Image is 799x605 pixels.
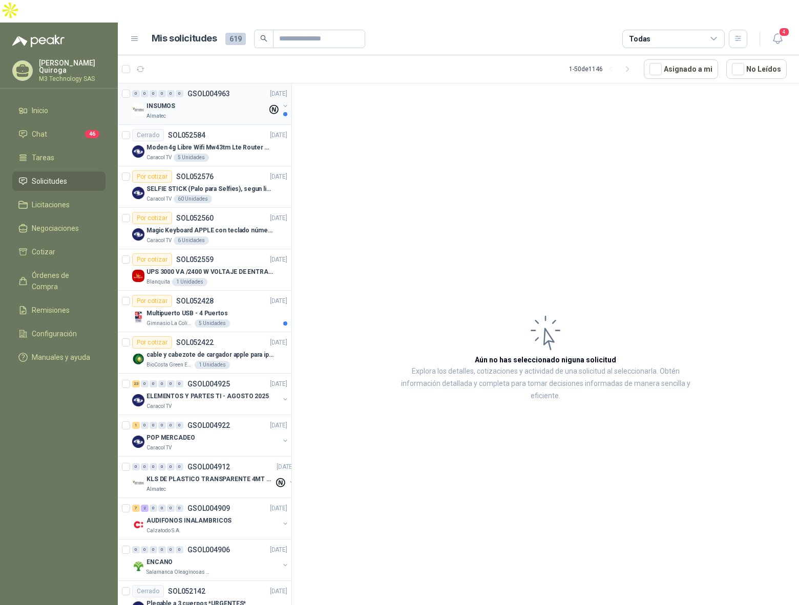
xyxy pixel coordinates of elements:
p: cable y cabezote de cargador apple para iphone [146,350,274,360]
div: 0 [132,90,140,97]
a: CerradoSOL052584[DATE] Company LogoModen 4g Libre Wifi Mw43tm Lte Router Móvil Internet 5ghzCarac... [118,125,291,166]
img: Company Logo [132,518,144,531]
span: Negociaciones [32,223,79,234]
a: 0 0 0 0 0 0 GSOL004906[DATE] Company LogoENCANOSalamanca Oleaginosas SAS [132,544,289,576]
p: GSOL004925 [187,380,230,387]
div: Cerrado [132,129,164,141]
p: [DATE] [270,255,287,265]
img: Company Logo [132,353,144,365]
p: [DATE] [270,296,287,306]
a: Por cotizarSOL052576[DATE] Company LogoSELFIE STICK (Palo para Selfies), segun link adjuntoCaraco... [118,166,291,208]
div: 0 [141,90,149,97]
h3: Aún no has seleccionado niguna solicitud [475,354,616,365]
span: 619 [225,33,246,45]
span: Chat [32,128,47,140]
p: Blanquita [146,278,170,286]
div: 1 - 50 de 1146 [569,61,636,77]
p: UPS 3000 VA /2400 W VOLTAJE DE ENTRADA / SALIDA 12V ON LINE [146,267,274,277]
div: 0 [150,505,157,512]
p: [DATE] [270,338,287,348]
img: Company Logo [132,477,144,489]
div: 0 [167,90,175,97]
div: Por cotizar [132,336,172,349]
span: Configuración [32,328,77,339]
div: 5 Unidades [195,319,230,328]
a: Chat46 [12,124,106,144]
div: Por cotizar [132,212,172,224]
p: [PERSON_NAME] Quiroga [39,59,106,74]
a: Manuales y ayuda [12,348,106,367]
p: [DATE] [270,587,287,596]
p: Caracol TV [146,195,172,203]
img: Company Logo [132,104,144,116]
span: Inicio [32,105,48,116]
span: Órdenes de Compra [32,270,96,292]
a: Tareas [12,148,106,167]
p: Magic Keyboard APPLE con teclado númerico en Español Plateado [146,226,274,235]
button: 4 [768,30,787,48]
div: 2 [141,505,149,512]
div: 0 [158,463,166,470]
p: [DATE] [270,504,287,513]
p: ELEMENTOS Y PARTES TI - AGOSTO 2025 [146,392,269,401]
p: SELFIE STICK (Palo para Selfies), segun link adjunto [146,184,274,194]
p: KLS DE PLASTICO TRANSPARENTE 4MT CAL 4 Y CINTA TRA [146,474,274,484]
p: [DATE] [270,89,287,99]
a: Por cotizarSOL052560[DATE] Company LogoMagic Keyboard APPLE con teclado númerico en Español Plate... [118,208,291,249]
p: SOL052559 [176,256,214,263]
div: Por cotizar [132,170,172,183]
span: Manuales y ayuda [32,352,90,363]
a: Inicio [12,101,106,120]
p: AUDIFONOS INALAMBRICOS [146,516,232,526]
p: [DATE] [270,172,287,182]
p: GSOL004912 [187,463,230,470]
div: 0 [141,422,149,429]
p: [DATE] [270,379,287,389]
div: 0 [158,422,166,429]
p: Almatec [146,112,166,120]
div: 1 [132,422,140,429]
div: 0 [167,463,175,470]
img: Company Logo [132,311,144,323]
button: No Leídos [726,59,787,79]
a: Por cotizarSOL052559[DATE] Company LogoUPS 3000 VA /2400 W VOLTAJE DE ENTRADA / SALIDA 12V ON LIN... [118,249,291,291]
p: Explora los detalles, cotizaciones y actividad de una solicitud al seleccionarla. Obtén informaci... [394,365,697,402]
div: Por cotizar [132,295,172,307]
p: GSOL004963 [187,90,230,97]
div: 0 [176,422,183,429]
div: 0 [158,546,166,553]
img: Company Logo [132,436,144,448]
img: Company Logo [132,560,144,572]
p: SOL052142 [168,588,205,595]
p: [DATE] [277,462,294,472]
div: 0 [132,546,140,553]
p: Gimnasio La Colina [146,319,193,328]
div: 0 [141,380,149,387]
a: 0 0 0 0 0 0 GSOL004963[DATE] Company LogoINSUMOSAlmatec [132,88,289,120]
p: SOL052422 [176,339,214,346]
p: SOL052560 [176,214,214,222]
p: Caracol TV [146,236,172,245]
a: Solicitudes [12,171,106,191]
a: 23 0 0 0 0 0 GSOL004925[DATE] Company LogoELEMENTOS Y PARTES TI - AGOSTO 2025Caracol TV [132,378,289,410]
p: Salamanca Oleaginosas SAS [146,568,211,576]
img: Logo peakr [12,35,65,47]
a: 0 0 0 0 0 0 GSOL004912[DATE] Company LogoKLS DE PLASTICO TRANSPARENTE 4MT CAL 4 Y CINTA TRAAlmatec [132,461,296,493]
div: 0 [150,463,157,470]
div: 7 [132,505,140,512]
p: SOL052584 [168,132,205,139]
span: 4 [779,27,790,37]
p: Caracol TV [146,154,172,162]
div: Cerrado [132,585,164,597]
div: 0 [150,380,157,387]
p: [DATE] [270,545,287,555]
div: 6 Unidades [174,236,209,245]
a: Negociaciones [12,219,106,238]
button: Asignado a mi [644,59,718,79]
p: SOL052428 [176,297,214,305]
span: Cotizar [32,246,55,257]
div: 0 [150,90,157,97]
p: Almatec [146,485,166,493]
a: Por cotizarSOL052422[DATE] Company Logocable y cabezote de cargador apple para iphoneBioCosta Gre... [118,332,291,374]
div: 0 [167,380,175,387]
